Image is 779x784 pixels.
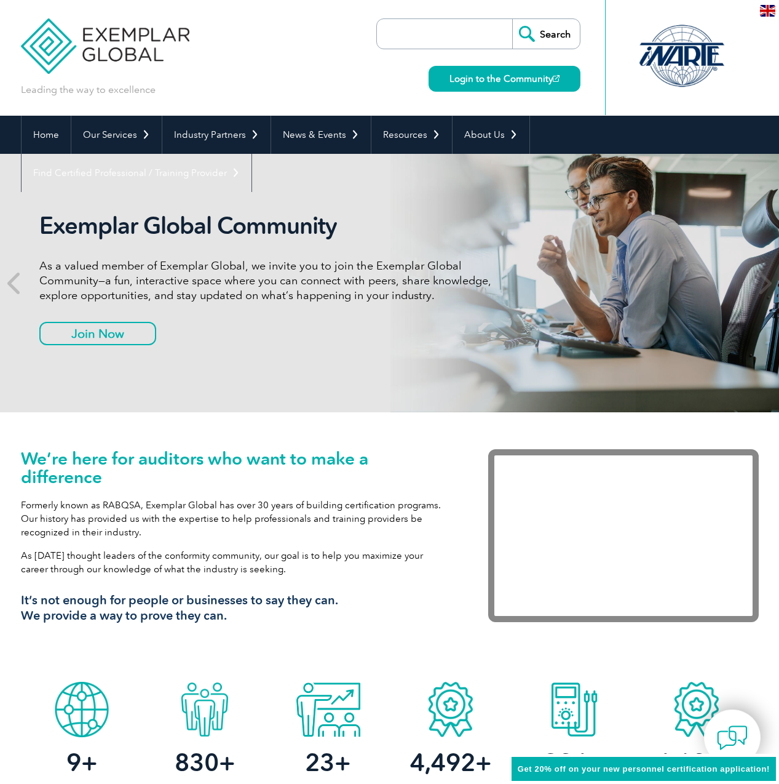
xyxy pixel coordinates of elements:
[518,764,770,774] span: Get 20% off on your new personnel certification application!
[453,116,529,154] a: About Us
[175,748,219,777] span: 830
[21,83,156,97] p: Leading the way to excellence
[21,498,451,539] p: Formerly known as RABQSA, Exemplar Global has over 30 years of building certification programs. O...
[760,5,775,17] img: en
[656,748,721,777] span: 4,625
[410,748,475,777] span: 4,492
[512,19,580,49] input: Search
[22,154,251,192] a: Find Certified Professional / Training Provider
[39,212,500,240] h2: Exemplar Global Community
[512,753,635,772] h2: +
[371,116,452,154] a: Resources
[143,753,266,772] h2: +
[21,753,144,772] h2: +
[266,753,389,772] h2: +
[71,116,162,154] a: Our Services
[305,748,334,777] span: 23
[389,753,512,772] h2: +
[39,258,500,303] p: As a valued member of Exemplar Global, we invite you to join the Exemplar Global Community—a fun,...
[488,449,759,622] iframe: Exemplar Global: Working together to make a difference
[271,116,371,154] a: News & Events
[66,748,81,777] span: 9
[21,549,451,576] p: As [DATE] thought leaders of the conformity community, our goal is to help you maximize your care...
[429,66,580,92] a: Login to the Community
[553,75,560,82] img: open_square.png
[717,722,748,753] img: contact-chat.png
[39,322,156,345] a: Join Now
[162,116,271,154] a: Industry Partners
[544,748,588,777] span: 324
[21,449,451,486] h1: We’re here for auditors who want to make a difference
[635,753,758,772] h2: +
[22,116,71,154] a: Home
[21,593,451,623] h3: It’s not enough for people or businesses to say they can. We provide a way to prove they can.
